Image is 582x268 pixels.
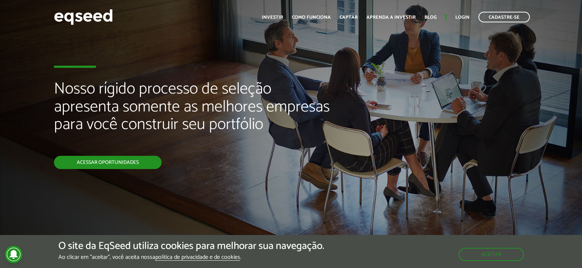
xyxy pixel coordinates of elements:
a: Login [455,15,470,20]
a: Investir [262,15,283,20]
p: Ao clicar em "aceitar", você aceita nossa . [58,254,324,261]
a: Captar [340,15,358,20]
h5: O site da EqSeed utiliza cookies para melhorar sua navegação. [58,241,324,252]
button: Aceitar [459,248,524,261]
a: Como funciona [292,15,331,20]
img: EqSeed [54,7,113,27]
a: Aprenda a investir [366,15,416,20]
h2: Nosso rígido processo de seleção apresenta somente as melhores empresas para você construir seu p... [54,80,334,155]
a: política de privacidade e de cookies [155,254,240,261]
a: Blog [424,15,437,20]
a: Cadastre-se [478,12,530,22]
a: Acessar oportunidades [54,156,162,169]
